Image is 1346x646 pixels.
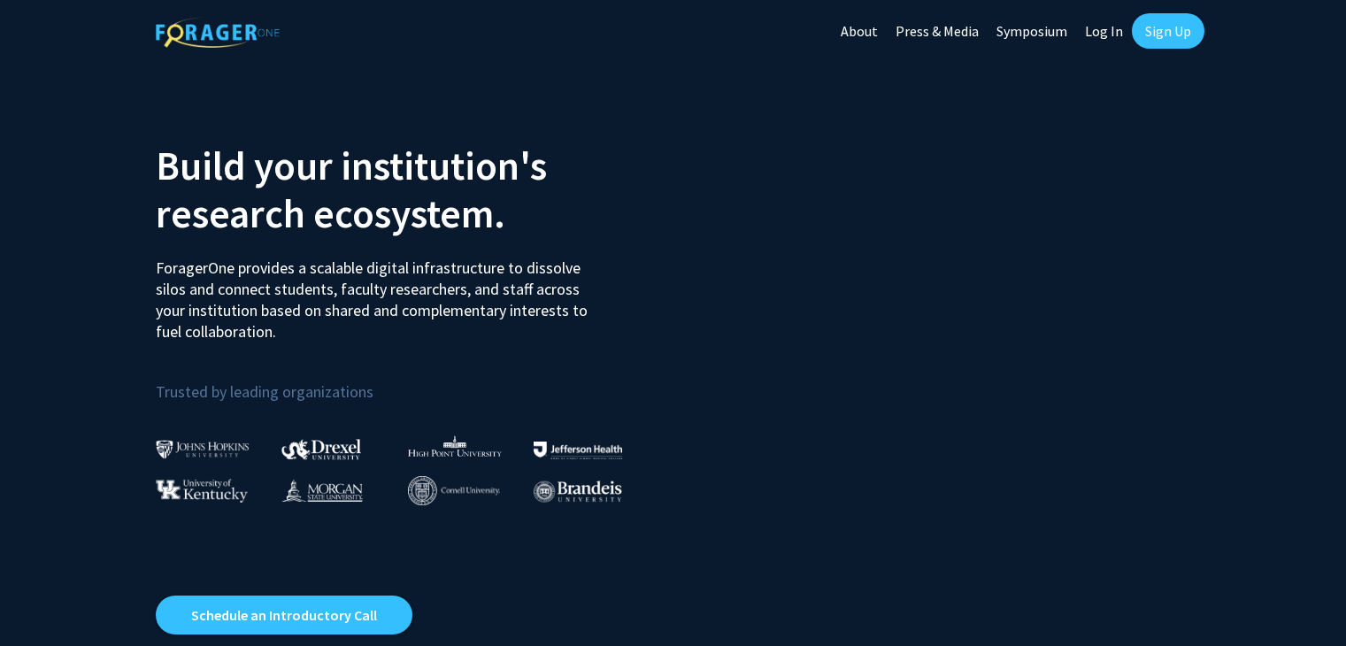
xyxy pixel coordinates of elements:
img: Drexel University [281,439,361,459]
img: ForagerOne Logo [156,17,280,48]
img: University of Kentucky [156,479,248,503]
h2: Build your institution's research ecosystem. [156,142,660,237]
img: Thomas Jefferson University [534,442,622,458]
img: Morgan State University [281,479,363,502]
img: High Point University [408,435,502,457]
img: Cornell University [408,476,500,505]
a: Sign Up [1132,13,1204,49]
img: Brandeis University [534,481,622,503]
img: Johns Hopkins University [156,440,250,458]
p: ForagerOne provides a scalable digital infrastructure to dissolve silos and connect students, fac... [156,244,600,342]
p: Trusted by leading organizations [156,357,660,405]
a: Opens in a new tab [156,596,412,634]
